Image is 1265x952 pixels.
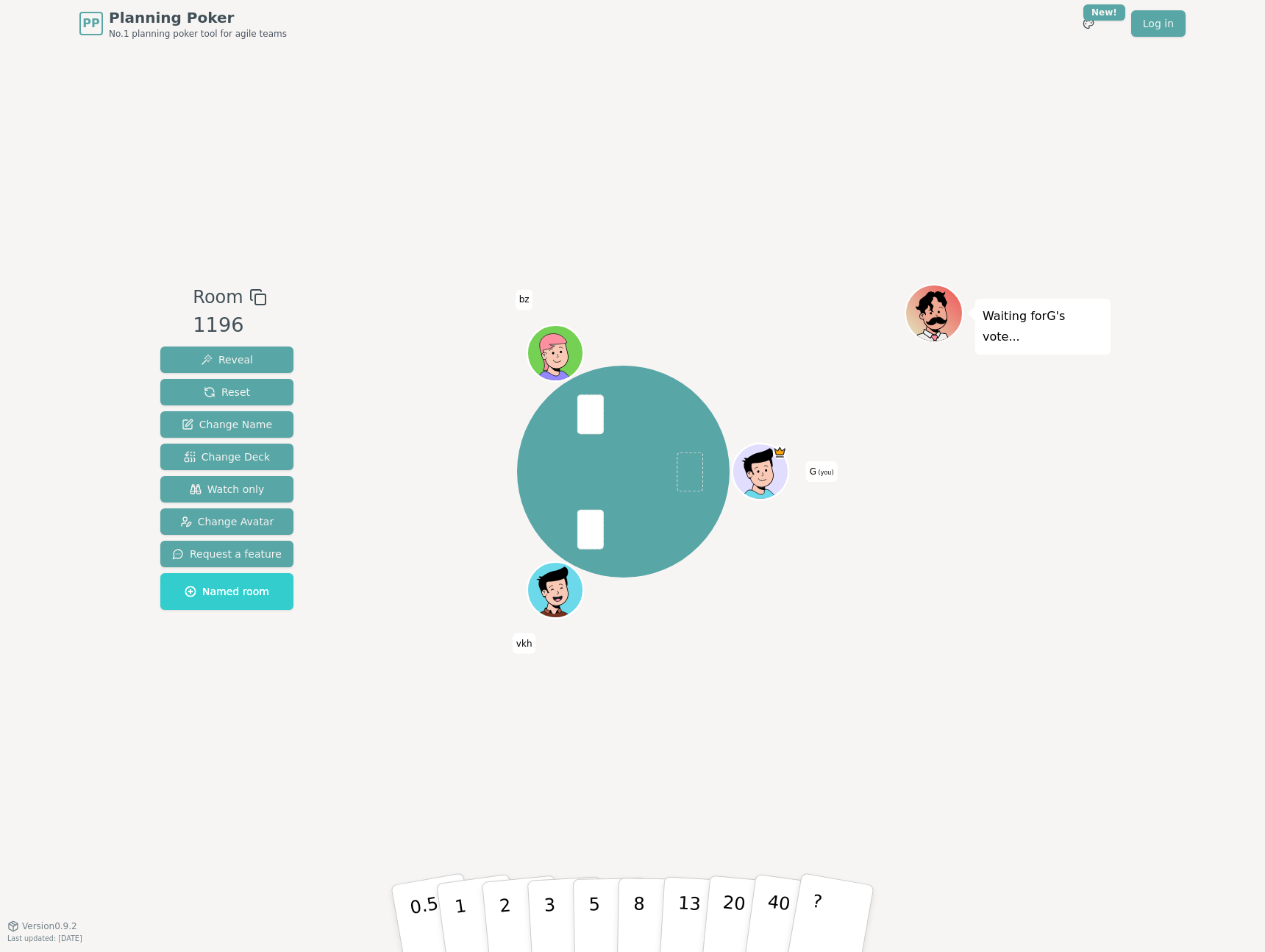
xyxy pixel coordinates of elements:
[172,547,282,561] span: Request a feature
[734,445,787,498] button: Click to change your avatar
[160,347,293,373] button: Reveal
[513,633,536,654] span: Click to change your name
[204,385,250,399] span: Reset
[193,310,266,341] div: 1196
[190,482,265,497] span: Watch only
[983,306,1103,347] p: Waiting for G 's vote...
[22,920,77,932] span: Version 0.9.2
[160,444,293,470] button: Change Deck
[806,461,838,482] span: Click to change your name
[185,584,269,599] span: Named room
[160,508,293,535] button: Change Avatar
[160,541,293,567] button: Request a feature
[772,445,786,459] span: G is the host
[160,573,293,610] button: Named room
[180,514,274,529] span: Change Avatar
[79,7,287,40] a: PPPlanning PokerNo.1 planning poker tool for agile teams
[160,411,293,438] button: Change Name
[109,7,287,28] span: Planning Poker
[1131,10,1186,37] a: Log in
[201,352,253,367] span: Reveal
[82,15,99,32] span: PP
[7,934,82,942] span: Last updated: [DATE]
[1075,10,1102,37] button: New!
[1083,4,1125,21] div: New!
[816,469,834,476] span: (you)
[160,476,293,502] button: Watch only
[182,417,272,432] span: Change Name
[160,379,293,405] button: Reset
[193,284,243,310] span: Room
[109,28,287,40] span: No.1 planning poker tool for agile teams
[184,450,270,464] span: Change Deck
[516,290,533,310] span: Click to change your name
[7,920,77,932] button: Version0.9.2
